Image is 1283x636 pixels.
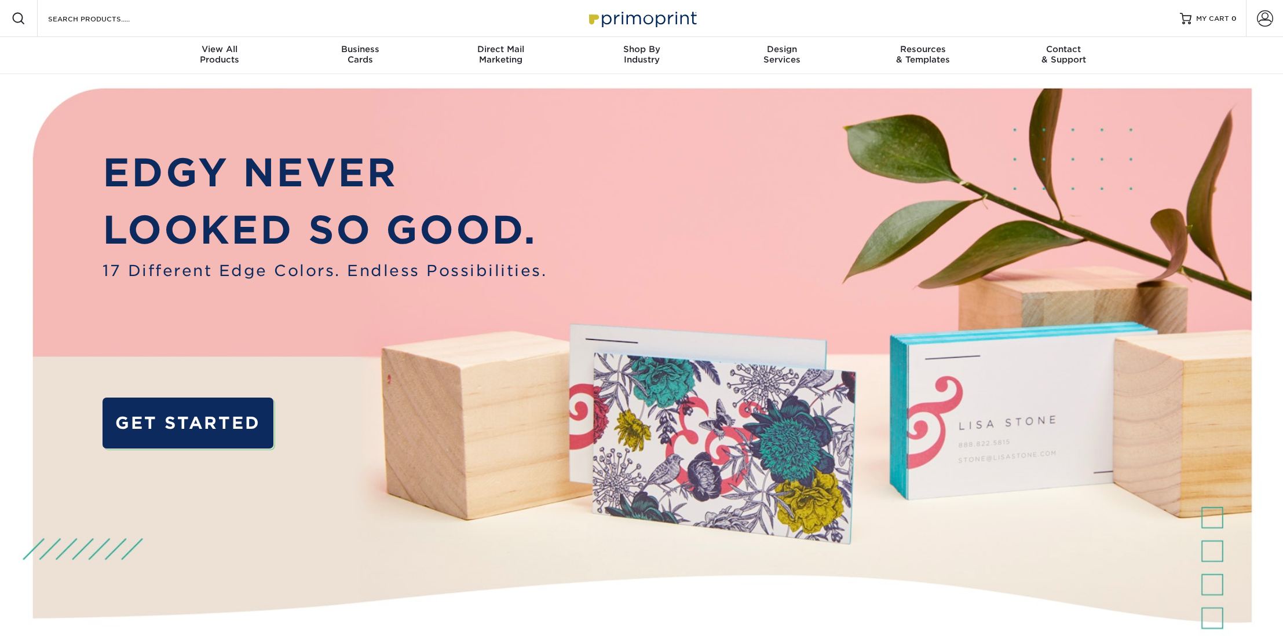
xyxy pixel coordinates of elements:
[149,44,290,54] span: View All
[584,6,700,31] img: Primoprint
[430,44,571,65] div: Marketing
[993,44,1134,65] div: & Support
[103,201,547,259] p: LOOKED SO GOOD.
[571,44,712,54] span: Shop By
[1231,14,1237,23] span: 0
[3,601,98,632] iframe: Google Customer Reviews
[853,44,993,65] div: & Templates
[103,259,547,282] span: 17 Different Edge Colors. Endless Possibilities.
[853,44,993,54] span: Resources
[712,44,853,65] div: Services
[712,44,853,54] span: Design
[712,37,853,74] a: DesignServices
[103,144,547,202] p: EDGY NEVER
[290,44,430,65] div: Cards
[430,37,571,74] a: Direct MailMarketing
[571,44,712,65] div: Industry
[993,37,1134,74] a: Contact& Support
[290,44,430,54] span: Business
[853,37,993,74] a: Resources& Templates
[149,37,290,74] a: View AllProducts
[103,398,273,448] a: GET STARTED
[430,44,571,54] span: Direct Mail
[1196,14,1229,24] span: MY CART
[47,12,160,25] input: SEARCH PRODUCTS.....
[571,37,712,74] a: Shop ByIndustry
[149,44,290,65] div: Products
[993,44,1134,54] span: Contact
[290,37,430,74] a: BusinessCards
